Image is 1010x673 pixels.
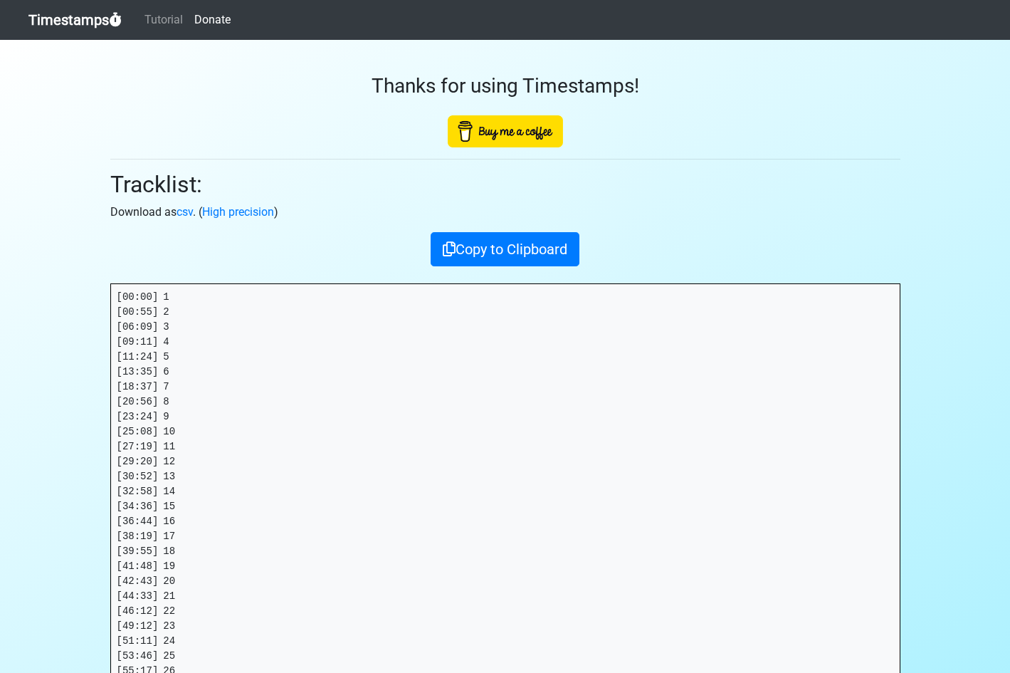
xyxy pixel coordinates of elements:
a: Timestamps [28,6,122,34]
h3: Thanks for using Timestamps! [110,74,900,98]
a: High precision [202,205,274,219]
a: Tutorial [139,6,189,34]
a: csv [177,205,193,219]
p: Download as . ( ) [110,204,900,221]
a: Donate [189,6,236,34]
h2: Tracklist: [110,171,900,198]
button: Copy to Clipboard [431,232,579,266]
img: Buy Me A Coffee [448,115,563,147]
